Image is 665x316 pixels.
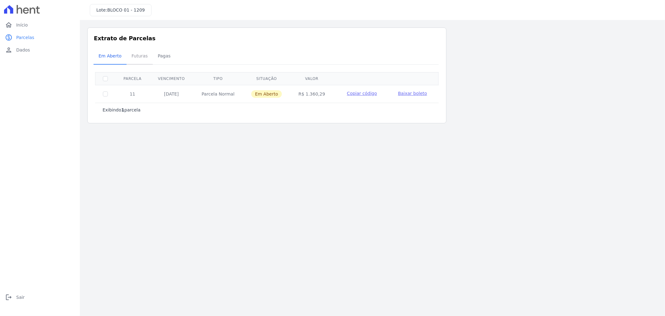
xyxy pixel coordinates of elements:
i: person [5,46,12,54]
b: 1 [121,107,124,112]
th: Valor [290,72,334,85]
th: Tipo [193,72,243,85]
td: [DATE] [150,85,193,103]
span: Sair [16,294,25,300]
td: Parcela Normal [193,85,243,103]
i: logout [5,294,12,301]
span: BLOCO 01 - 1209 [107,7,145,12]
td: R$ 1.360,29 [290,85,334,103]
td: 11 [115,85,150,103]
a: Futuras [127,48,153,65]
a: Baixar boleto [398,90,427,96]
a: paidParcelas [2,31,77,44]
span: Dados [16,47,30,53]
span: Início [16,22,28,28]
a: homeInício [2,19,77,31]
a: Pagas [153,48,176,65]
i: home [5,21,12,29]
span: Baixar boleto [398,91,427,96]
th: Situação [243,72,290,85]
a: personDados [2,44,77,56]
a: Em Aberto [94,48,127,65]
span: Futuras [128,50,152,62]
p: Exibindo parcela [103,107,141,113]
h3: Lote: [96,7,145,13]
a: logoutSair [2,291,77,304]
th: Parcela [115,72,150,85]
span: Em Aberto [251,90,282,98]
span: Em Aberto [95,50,125,62]
span: Pagas [154,50,174,62]
i: paid [5,34,12,41]
h3: Extrato de Parcelas [94,34,440,42]
span: Copiar código [347,91,377,96]
span: Parcelas [16,34,34,41]
button: Copiar código [341,90,383,96]
th: Vencimento [150,72,193,85]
